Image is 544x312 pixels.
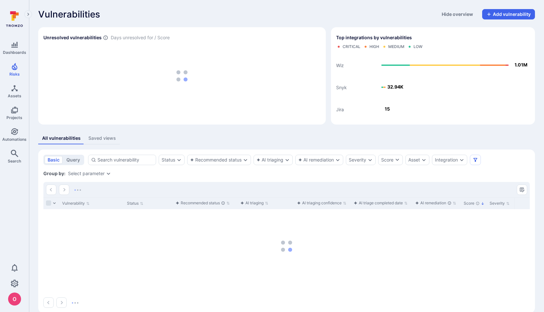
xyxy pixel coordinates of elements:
[46,200,51,206] span: Select all rows
[240,200,264,206] div: AI triaging
[127,201,143,206] button: Sort by Status
[43,34,102,41] h2: Unresolved vulnerabilities
[343,44,360,49] div: Critical
[3,50,26,55] span: Dashboards
[240,200,268,206] button: Sort by function(){return k.createElement(pN.A,{direction:"row",alignItems:"center",gap:4},k.crea...
[515,62,527,67] text: 1.01M
[285,157,290,162] button: Expand dropdown
[111,34,170,41] span: Days unresolved for / Score
[369,44,379,49] div: High
[476,201,480,205] div: The vulnerability score is based on the parameters defined in the settings
[481,200,484,207] p: Sorted by: Highest first
[43,297,54,308] button: Go to the previous page
[470,155,481,165] button: Filters
[482,9,535,19] button: Add vulnerability
[43,170,65,177] span: Group by:
[59,185,69,195] button: Go to the next page
[297,200,346,206] button: Sort by function(){return k.createElement(pN.A,{direction:"row",alignItems:"center",gap:4},k.crea...
[388,44,404,49] div: Medium
[97,157,153,163] input: Search vulnerability
[243,157,248,162] button: Expand dropdown
[38,132,535,144] div: assets tabs
[68,171,105,176] button: Select parameter
[106,171,111,176] button: Expand dropdown
[8,293,21,306] img: ACg8ocJcCe-YbLxGm5tc0PuNRxmgP8aEm0RBXn6duO8aeMVK9zjHhw=s96-c
[421,157,426,162] button: Expand dropdown
[336,62,344,68] text: Wiz
[435,157,458,162] button: Integration
[381,157,393,163] div: Score
[387,84,403,90] text: 32.94K
[256,157,283,162] button: AI triaging
[438,9,477,19] button: Hide overview
[336,52,530,119] svg: Top integrations by vulnerabilities bar
[176,157,182,162] button: Expand dropdown
[8,159,21,163] span: Search
[6,115,22,120] span: Projects
[335,157,340,162] button: Expand dropdown
[415,200,456,206] button: Sort by function(){return k.createElement(pN.A,{direction:"row",alignItems:"center",gap:4},k.crea...
[368,157,373,162] button: Expand dropdown
[103,34,108,41] span: Number of vulnerabilities in status ‘Open’ ‘Triaged’ and ‘In process’ divided by score and scanne...
[336,34,412,41] span: Top integrations by vulnerabilities
[42,135,81,141] div: All vulnerabilities
[46,185,56,195] button: Go to the previous page
[190,157,242,162] button: Recommended status
[415,200,451,206] div: AI remediation
[414,44,423,49] div: Low
[45,156,62,164] button: basic
[74,189,81,191] img: Loading...
[72,302,78,304] img: Loading...
[68,171,111,176] div: grouping parameters
[62,201,90,206] button: Sort by Vulnerability
[8,93,21,98] span: Assets
[88,135,116,141] div: Saved views
[26,12,30,17] i: Expand navigation menu
[24,10,32,18] button: Expand navigation menu
[176,200,230,206] button: Sort by function(){return k.createElement(pN.A,{direction:"row",alignItems:"center",gap:4},k.crea...
[385,106,390,112] text: 15
[162,157,175,162] button: Status
[298,157,334,162] button: AI remediation
[38,9,100,19] span: Vulnerabilities
[354,200,408,206] button: Sort by function(){return k.createElement(pN.A,{direction:"row",alignItems:"center",gap:4},k.crea...
[9,72,20,77] span: Risks
[176,200,225,206] div: Recommended status
[349,157,366,162] button: Severity
[408,157,420,162] button: Asset
[517,185,527,195] button: Manage columns
[490,201,510,206] button: Sort by Severity
[297,200,342,206] div: AI triaging confidence
[336,106,344,112] text: Jira
[378,155,403,165] button: Score
[331,27,535,125] div: Top integrations by vulnerabilities
[56,297,67,308] button: Go to the next page
[354,200,403,206] div: AI triage completed date
[8,293,21,306] div: oleg malkov
[63,156,83,164] button: query
[2,137,27,142] span: Automations
[459,157,464,162] button: Expand dropdown
[336,84,347,90] text: Snyk
[464,201,484,206] button: Sort by Score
